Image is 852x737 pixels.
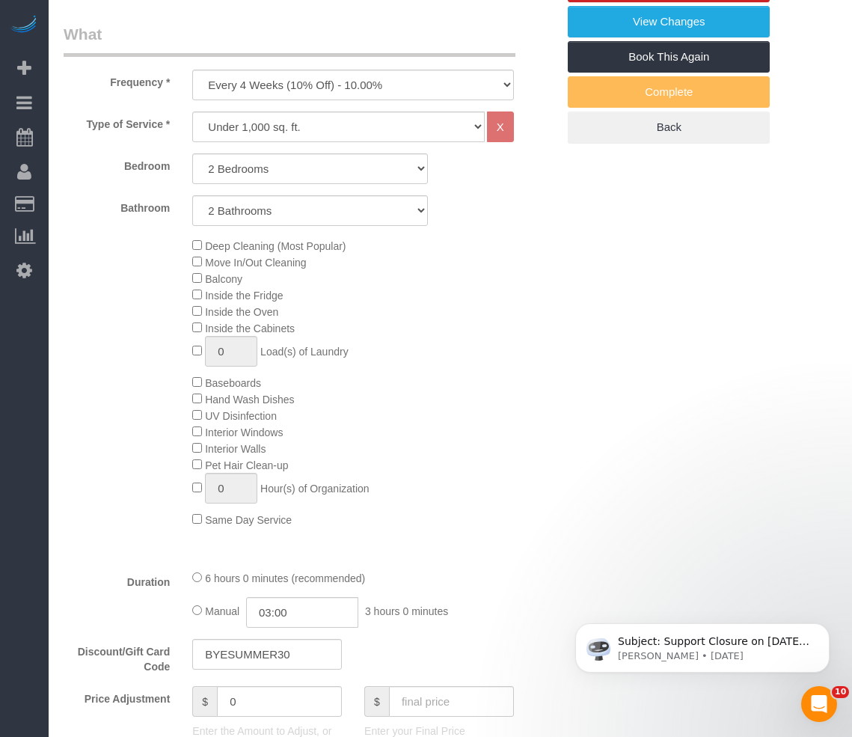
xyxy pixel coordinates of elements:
[205,459,288,471] span: Pet Hair Clean-up
[52,111,181,132] label: Type of Service *
[260,483,370,495] span: Hour(s) of Organization
[192,686,217,717] span: $
[553,592,852,697] iframe: Intercom notifications message
[52,195,181,215] label: Bathroom
[205,443,266,455] span: Interior Walls
[52,569,181,590] label: Duration
[568,6,770,37] a: View Changes
[801,686,837,722] iframe: Intercom live chat
[364,686,389,717] span: $
[205,572,365,584] span: 6 hours 0 minutes (recommended)
[568,41,770,73] a: Book This Again
[205,306,278,318] span: Inside the Oven
[205,394,294,406] span: Hand Wash Dishes
[205,426,283,438] span: Interior Windows
[52,639,181,674] label: Discount/Gift Card Code
[205,273,242,285] span: Balcony
[52,686,181,706] label: Price Adjustment
[205,410,277,422] span: UV Disinfection
[52,153,181,174] label: Bedroom
[52,70,181,90] label: Frequency *
[205,605,239,617] span: Manual
[205,240,346,252] span: Deep Cleaning (Most Popular)
[205,377,261,389] span: Baseboards
[64,23,515,57] legend: What
[205,514,292,526] span: Same Day Service
[389,686,514,717] input: final price
[260,346,349,358] span: Load(s) of Laundry
[568,111,770,143] a: Back
[205,257,306,269] span: Move In/Out Cleaning
[365,605,448,617] span: 3 hours 0 minutes
[9,15,39,36] img: Automaid Logo
[832,686,849,698] span: 10
[205,322,295,334] span: Inside the Cabinets
[205,290,283,302] span: Inside the Fridge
